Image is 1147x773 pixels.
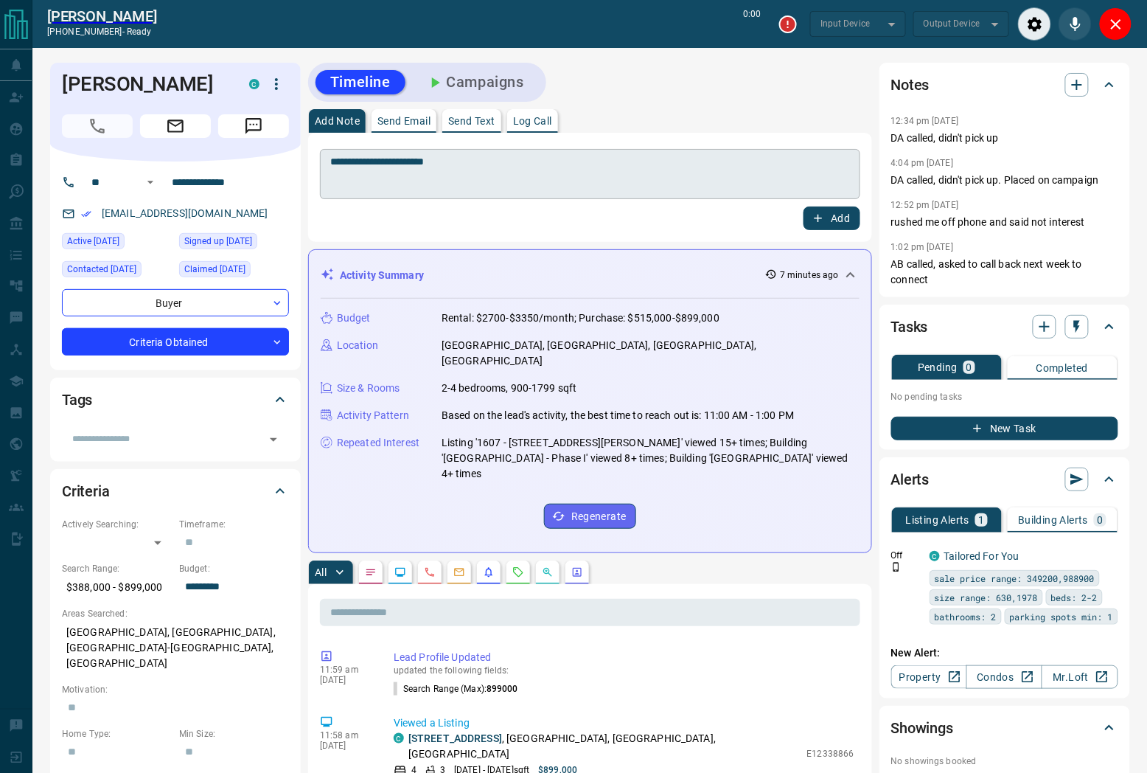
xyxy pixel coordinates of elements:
[891,549,921,562] p: Off
[62,114,133,138] span: Call
[935,609,997,624] span: bathrooms: 2
[320,665,372,675] p: 11:59 am
[891,386,1118,408] p: No pending tasks
[803,207,860,230] button: Add
[127,27,152,37] span: ready
[62,479,110,503] h2: Criteria
[394,665,854,676] p: updated the following fields:
[142,173,159,191] button: Open
[62,518,172,531] p: Actively Searching:
[442,408,794,423] p: Based on the lead's activity, the best time to reach out is: 11:00 AM - 1:00 PM
[321,262,860,289] div: Activity Summary7 minutes ago
[62,620,289,676] p: [GEOGRAPHIC_DATA], [GEOGRAPHIC_DATA], [GEOGRAPHIC_DATA]-[GEOGRAPHIC_DATA], [GEOGRAPHIC_DATA]
[571,566,583,578] svg: Agent Actions
[891,73,930,97] h2: Notes
[179,261,289,282] div: Thu Oct 14 2021
[1097,515,1103,525] p: 0
[944,550,1019,562] a: Tailored For You
[249,79,259,89] div: condos.ca
[337,338,378,353] p: Location
[179,518,289,531] p: Timeframe:
[62,328,289,356] div: Criteria Obtained
[340,268,424,283] p: Activity Summary
[337,381,400,396] p: Size & Rooms
[67,234,119,249] span: Active [DATE]
[891,710,1118,746] div: Showings
[442,381,577,396] p: 2-4 bedrooms, 900-1799 sqft
[453,566,465,578] svg: Emails
[891,242,954,252] p: 1:02 pm [DATE]
[966,362,972,372] p: 0
[320,730,372,741] p: 11:58 am
[891,158,954,168] p: 4:04 pm [DATE]
[408,731,800,762] p: , [GEOGRAPHIC_DATA], [GEOGRAPHIC_DATA], [GEOGRAPHIC_DATA]
[891,462,1118,497] div: Alerts
[544,504,636,529] button: Regenerate
[483,566,495,578] svg: Listing Alerts
[62,727,172,741] p: Home Type:
[263,429,284,450] button: Open
[891,215,1118,230] p: rushed me off phone and said not interest
[891,257,1118,288] p: AB called, asked to call back next week to connect
[780,268,838,282] p: 7 minutes ago
[184,262,245,277] span: Claimed [DATE]
[442,311,719,326] p: Rental: $2700-$3350/month; Purchase: $515,000-$899,000
[891,116,959,126] p: 12:34 pm [DATE]
[62,562,172,575] p: Search Range:
[81,209,91,219] svg: Email Verified
[315,567,327,578] p: All
[62,683,289,696] p: Motivation:
[62,233,172,254] div: Tue Oct 14 2025
[67,262,136,277] span: Contacted [DATE]
[442,338,860,369] p: [GEOGRAPHIC_DATA], [GEOGRAPHIC_DATA], [GEOGRAPHIC_DATA], [GEOGRAPHIC_DATA]
[891,665,967,689] a: Property
[512,566,524,578] svg: Requests
[1051,590,1098,605] span: beds: 2-2
[513,116,552,126] p: Log Call
[1059,7,1092,41] div: Mute
[47,25,157,38] p: [PHONE_NUMBER] -
[47,7,157,25] a: [PERSON_NAME]
[442,435,860,482] p: Listing '1607 - [STREET_ADDRESS][PERSON_NAME]' viewed 15+ times; Building '[GEOGRAPHIC_DATA] - Ph...
[320,741,372,751] p: [DATE]
[179,562,289,575] p: Budget:
[394,566,406,578] svg: Lead Browsing Activity
[337,408,409,423] p: Activity Pattern
[1042,665,1118,689] a: Mr.Loft
[62,72,227,96] h1: [PERSON_NAME]
[935,571,1095,586] span: sale price range: 349200,988900
[891,200,959,210] p: 12:52 pm [DATE]
[102,207,268,219] a: [EMAIL_ADDRESS][DOMAIN_NAME]
[1010,609,1113,624] span: parking spots min: 1
[918,362,958,372] p: Pending
[394,715,854,731] p: Viewed a Listing
[377,116,430,126] p: Send Email
[935,590,1038,605] span: size range: 630,1978
[487,684,518,694] span: 899000
[62,388,92,412] h2: Tags
[891,645,1118,661] p: New Alert:
[365,566,377,578] svg: Notes
[891,131,1118,146] p: DA called, didn't pick up
[62,289,289,316] div: Buyer
[411,70,539,94] button: Campaigns
[62,575,172,600] p: $388,000 - $899,000
[891,173,1118,188] p: DA called, didn't pick up. Placed on campaign
[218,114,289,138] span: Message
[394,733,404,743] div: condos.ca
[1018,515,1088,525] p: Building Alerts
[891,309,1118,344] div: Tasks
[1099,7,1132,41] div: Close
[337,311,371,326] p: Budget
[891,562,902,572] svg: Push Notification Only
[62,382,289,417] div: Tags
[542,566,554,578] svg: Opportunities
[891,468,930,491] h2: Alerts
[179,727,289,741] p: Min Size:
[891,755,1118,768] p: No showings booked
[1036,363,1089,373] p: Completed
[315,116,360,126] p: Add Note
[906,515,970,525] p: Listing Alerts
[966,665,1042,689] a: Condos
[62,474,289,509] div: Criteria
